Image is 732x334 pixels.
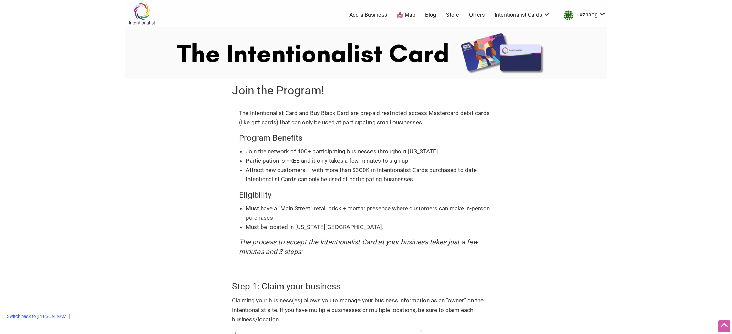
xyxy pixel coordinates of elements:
[239,238,478,256] em: The process to accept the Intentionalist Card at your business takes just a few minutes and 3 steps:
[239,189,493,201] h4: Eligibility
[397,11,415,19] a: Map
[3,311,73,322] a: Switch back to [PERSON_NAME]
[232,82,500,99] h1: Join the Program!
[246,222,493,232] li: Must be located in [US_STATE][GEOGRAPHIC_DATA].
[232,296,500,324] p: Claiming your business(es) allows you to manage your business information as an “owner” on the In...
[232,280,500,292] h3: Step 1: Claim your business
[469,11,485,19] a: Offers
[125,27,607,79] img: Intentionalist Card
[446,11,459,19] a: Store
[246,165,493,184] li: Attract new customers – with more than $300K in Intentionalist Cards purchased to date Intentiona...
[239,108,493,127] p: The Intentionalist Card and Buy Black Card are prepaid restricted-access Mastercard debit cards (...
[560,9,606,21] a: Jxzhang
[425,11,436,19] a: Blog
[125,3,158,25] img: Intentionalist
[495,11,550,19] a: Intentionalist Cards
[718,320,730,332] div: Scroll Back to Top
[349,11,387,19] a: Add a Business
[246,147,493,156] li: Join the network of 400+ participating businesses throughout [US_STATE]
[246,204,493,222] li: Must have a “Main Street” retail brick + mortar presence where customers can make in-person purch...
[246,156,493,165] li: Participation is FREE and it only takes a few minutes to sign up
[239,133,493,144] h4: Program Benefits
